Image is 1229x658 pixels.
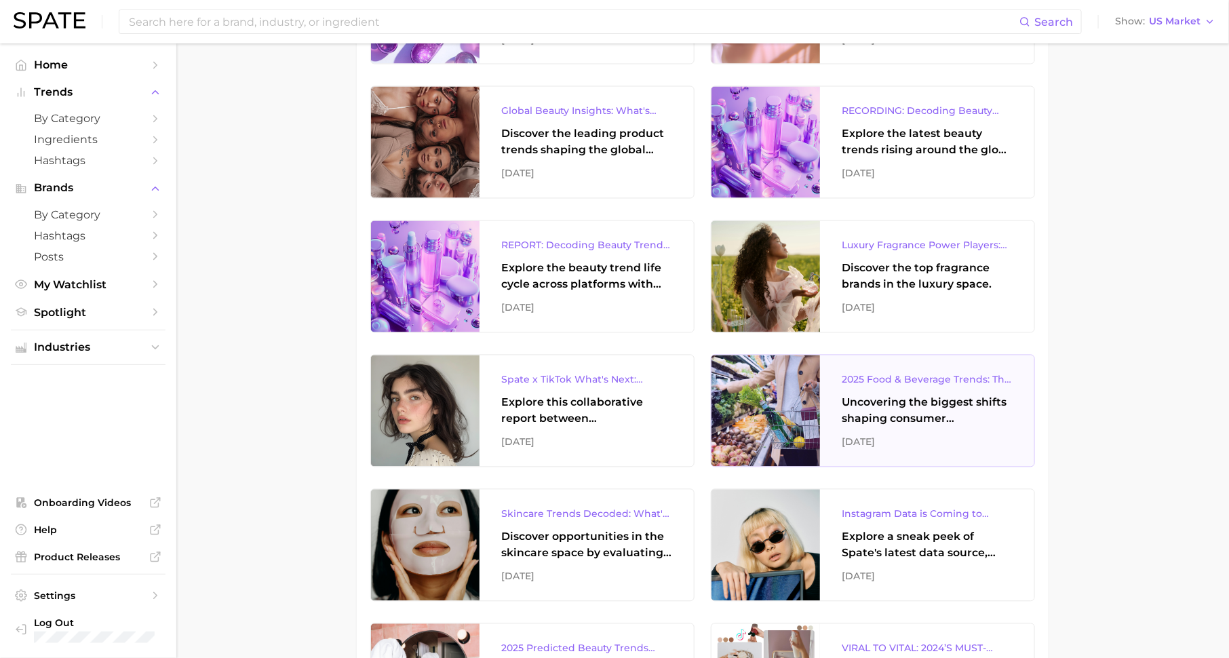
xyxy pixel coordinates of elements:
[11,302,165,323] a: Spotlight
[370,86,695,199] a: Global Beauty Insights: What's Trending & What's Ahead?Discover the leading product trends shapin...
[34,341,142,353] span: Industries
[711,355,1035,467] a: 2025 Food & Beverage Trends: The Biggest Trends According to TikTok & Google SearchUncovering the...
[1115,18,1145,25] span: Show
[11,274,165,295] a: My Watchlist
[11,547,165,567] a: Product Releases
[11,129,165,150] a: Ingredients
[842,640,1013,657] div: VIRAL TO VITAL: 2024’S MUST-KNOW HAIR TRENDS ON TIKTOK
[11,613,165,648] a: Log out. Currently logged in with e-mail hannah@spate.nyc.
[34,589,142,602] span: Settings
[1149,18,1201,25] span: US Market
[501,434,672,450] div: [DATE]
[842,506,1013,522] div: Instagram Data is Coming to Spate
[1112,13,1219,31] button: ShowUS Market
[370,489,695,602] a: Skincare Trends Decoded: What's Popular According to Google Search & TikTokDiscover opportunities...
[501,372,672,388] div: Spate x TikTok What's Next: Beauty Edition
[501,568,672,585] div: [DATE]
[128,10,1019,33] input: Search here for a brand, industry, or ingredient
[501,126,672,159] div: Discover the leading product trends shaping the global beauty market.
[711,489,1035,602] a: Instagram Data is Coming to SpateExplore a sneak peek of Spate's latest data source, Instagram, t...
[11,150,165,171] a: Hashtags
[34,497,142,509] span: Onboarding Videos
[34,250,142,263] span: Posts
[842,237,1013,254] div: Luxury Fragrance Power Players: Consumers’ Brand Favorites
[34,208,142,221] span: by Category
[11,225,165,246] a: Hashtags
[370,220,695,333] a: REPORT: Decoding Beauty Trends & Platform Dynamics on Google, TikTok & InstagramExplore the beaut...
[842,260,1013,293] div: Discover the top fragrance brands in the luxury space.
[711,86,1035,199] a: RECORDING: Decoding Beauty Trends & Platform Dynamics on Google, TikTok & InstagramExplore the la...
[34,58,142,71] span: Home
[711,220,1035,333] a: Luxury Fragrance Power Players: Consumers’ Brand FavoritesDiscover the top fragrance brands in th...
[11,246,165,267] a: Posts
[501,237,672,254] div: REPORT: Decoding Beauty Trends & Platform Dynamics on Google, TikTok & Instagram
[11,337,165,357] button: Industries
[34,133,142,146] span: Ingredients
[34,306,142,319] span: Spotlight
[34,86,142,98] span: Trends
[501,300,672,316] div: [DATE]
[842,166,1013,182] div: [DATE]
[11,82,165,102] button: Trends
[842,372,1013,388] div: 2025 Food & Beverage Trends: The Biggest Trends According to TikTok & Google Search
[842,300,1013,316] div: [DATE]
[842,126,1013,159] div: Explore the latest beauty trends rising around the globe and gain a clear understanding of consum...
[11,520,165,540] a: Help
[842,434,1013,450] div: [DATE]
[34,551,142,563] span: Product Releases
[501,506,672,522] div: Skincare Trends Decoded: What's Popular According to Google Search & TikTok
[11,585,165,606] a: Settings
[501,529,672,562] div: Discover opportunities in the skincare space by evaluating the face product and face concerns dri...
[11,54,165,75] a: Home
[501,166,672,182] div: [DATE]
[11,204,165,225] a: by Category
[501,640,672,657] div: 2025 Predicted Beauty Trends Report
[34,182,142,194] span: Brands
[501,103,672,119] div: Global Beauty Insights: What's Trending & What's Ahead?
[1034,16,1073,28] span: Search
[842,103,1013,119] div: RECORDING: Decoding Beauty Trends & Platform Dynamics on Google, TikTok & Instagram
[11,108,165,129] a: by Category
[11,178,165,198] button: Brands
[14,12,85,28] img: SPATE
[842,529,1013,562] div: Explore a sneak peek of Spate's latest data source, Instagram, through this spotlight report.
[842,568,1013,585] div: [DATE]
[370,355,695,467] a: Spate x TikTok What's Next: Beauty EditionExplore this collaborative report between [PERSON_NAME]...
[501,395,672,427] div: Explore this collaborative report between [PERSON_NAME] and TikTok to explore the next big beauty...
[34,229,142,242] span: Hashtags
[34,617,155,629] span: Log Out
[34,524,142,536] span: Help
[34,278,142,291] span: My Watchlist
[11,492,165,513] a: Onboarding Videos
[501,260,672,293] div: Explore the beauty trend life cycle across platforms with exclusive insights from Spate’s Popular...
[34,154,142,167] span: Hashtags
[34,112,142,125] span: by Category
[842,395,1013,427] div: Uncovering the biggest shifts shaping consumer preferences.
